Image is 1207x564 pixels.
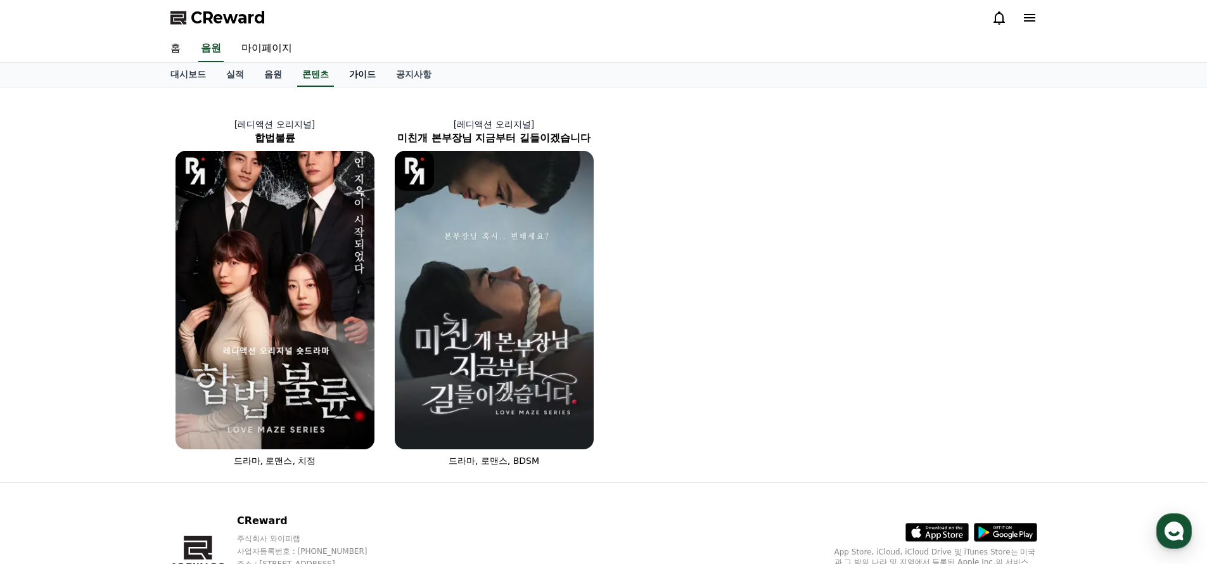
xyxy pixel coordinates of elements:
[170,8,265,28] a: CReward
[339,63,386,87] a: 가이드
[191,8,265,28] span: CReward
[160,63,216,87] a: 대시보드
[196,421,211,431] span: 설정
[234,456,316,466] span: 드라마, 로맨스, 치정
[237,546,392,556] p: 사업자등록번호 : [PHONE_NUMBER]
[4,402,84,433] a: 홈
[385,118,604,131] p: [레디액션 오리지널]
[449,456,539,466] span: 드라마, 로맨스, BDSM
[163,402,243,433] a: 설정
[165,131,385,146] h2: 합법불륜
[385,131,604,146] h2: 미친개 본부장님 지금부터 길들이겠습니다
[237,534,392,544] p: 주식회사 와이피랩
[216,63,254,87] a: 실적
[165,108,385,477] a: [레디액션 오리지널] 합법불륜 합법불륜 [object Object] Logo 드라마, 로맨스, 치정
[297,63,334,87] a: 콘텐츠
[386,63,442,87] a: 공지사항
[395,151,435,191] img: [object Object] Logo
[40,421,48,431] span: 홈
[385,108,604,477] a: [레디액션 오리지널] 미친개 본부장님 지금부터 길들이겠습니다 미친개 본부장님 지금부터 길들이겠습니다 [object Object] Logo 드라마, 로맨스, BDSM
[176,151,374,449] img: 합법불륜
[165,118,385,131] p: [레디액션 오리지널]
[237,513,392,529] p: CReward
[84,402,163,433] a: 대화
[116,421,131,432] span: 대화
[160,35,191,62] a: 홈
[254,63,292,87] a: 음원
[198,35,224,62] a: 음원
[231,35,302,62] a: 마이페이지
[395,151,594,449] img: 미친개 본부장님 지금부터 길들이겠습니다
[176,151,215,191] img: [object Object] Logo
